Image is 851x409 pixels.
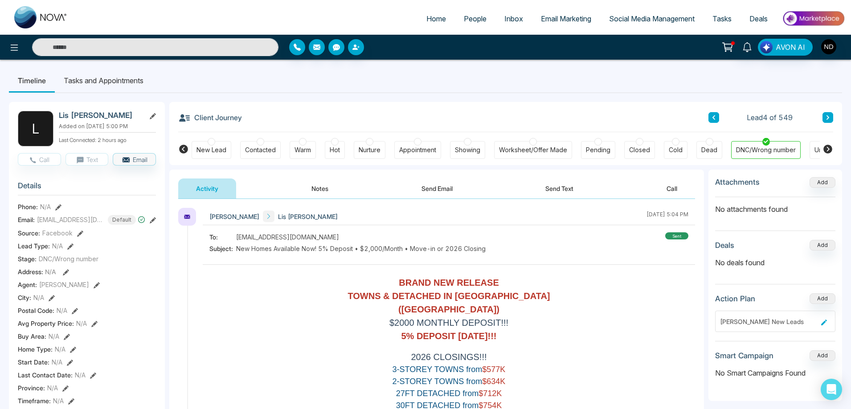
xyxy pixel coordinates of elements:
[278,212,338,221] span: Lis [PERSON_NAME]
[57,306,67,315] span: N/A
[47,383,58,393] span: N/A
[59,134,156,144] p: Last Connected: 2 hours ago
[715,368,835,378] p: No Smart Campaigns Found
[464,14,487,23] span: People
[55,344,65,354] span: N/A
[39,254,98,263] span: DNC/Wrong number
[404,178,471,198] button: Send Email
[14,6,68,28] img: Nova CRM Logo
[810,178,835,186] span: Add
[715,241,734,250] h3: Deals
[736,146,796,154] div: DNC/Wrong number
[600,10,704,27] a: Social Media Management
[75,370,86,380] span: N/A
[814,146,850,154] div: Unspecified
[236,232,339,242] span: [EMAIL_ADDRESS][DOMAIN_NAME]
[18,153,61,166] button: Call
[39,280,89,289] span: [PERSON_NAME]
[715,294,755,303] h3: Action Plan
[821,39,836,54] img: User Avatar
[9,69,55,93] li: Timeline
[18,383,45,393] span: Province :
[665,232,688,239] div: sent
[108,215,136,225] span: Default
[18,228,40,238] span: Source:
[649,178,695,198] button: Call
[209,244,236,253] span: Subject:
[528,178,591,198] button: Send Text
[209,212,259,221] span: [PERSON_NAME]
[541,14,591,23] span: Email Marketing
[741,10,777,27] a: Deals
[18,254,37,263] span: Stage:
[810,177,835,188] button: Add
[18,202,38,211] span: Phone:
[59,111,142,120] h2: Lis [PERSON_NAME]
[760,41,773,53] img: Lead Flow
[715,197,835,215] p: No attachments found
[715,178,760,186] h3: Attachments
[18,215,35,224] span: Email:
[18,111,53,146] div: L
[821,379,842,400] div: Open Intercom Messenger
[18,396,51,405] span: Timeframe :
[715,351,773,360] h3: Smart Campaign
[426,14,446,23] span: Home
[18,357,49,367] span: Start Date :
[758,39,813,56] button: AVON AI
[18,344,53,354] span: Home Type :
[178,111,242,124] h3: Client Journey
[113,153,156,166] button: Email
[810,350,835,361] button: Add
[76,319,87,328] span: N/A
[42,228,73,238] span: Facebook
[55,69,152,93] li: Tasks and Appointments
[495,10,532,27] a: Inbox
[18,370,73,380] span: Last Contact Date :
[45,268,56,275] span: N/A
[18,241,50,251] span: Lead Type:
[18,280,37,289] span: Agent:
[245,146,276,154] div: Contacted
[646,211,688,222] div: [DATE] 5:04 PM
[65,153,109,166] button: Text
[18,332,46,341] span: Buy Area :
[40,202,51,211] span: N/A
[629,146,650,154] div: Closed
[669,146,683,154] div: Cold
[586,146,610,154] div: Pending
[18,181,156,195] h3: Details
[455,146,480,154] div: Showing
[704,10,741,27] a: Tasks
[33,293,44,302] span: N/A
[18,319,74,328] span: Avg Property Price :
[52,241,63,251] span: N/A
[504,14,523,23] span: Inbox
[499,146,567,154] div: Worksheet/Offer Made
[712,14,732,23] span: Tasks
[417,10,455,27] a: Home
[781,8,846,28] img: Market-place.gif
[747,112,793,123] span: Lead 4 of 549
[53,396,64,405] span: N/A
[455,10,495,27] a: People
[49,332,59,341] span: N/A
[359,146,380,154] div: Nurture
[810,240,835,251] button: Add
[749,14,768,23] span: Deals
[720,317,818,326] div: [PERSON_NAME] New Leads
[196,146,226,154] div: New Lead
[609,14,695,23] span: Social Media Management
[715,257,835,268] p: No deals found
[330,146,340,154] div: Hot
[776,42,805,53] span: AVON AI
[236,244,486,253] span: New Homes Available Now! 5% Deposit • $2,000/Month • Move-in or 2026 Closing
[810,293,835,304] button: Add
[701,146,717,154] div: Dead
[209,232,236,242] span: To:
[52,357,62,367] span: N/A
[37,215,104,224] span: [EMAIL_ADDRESS][DOMAIN_NAME]
[18,293,31,302] span: City :
[178,178,236,198] button: Activity
[295,146,311,154] div: Warm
